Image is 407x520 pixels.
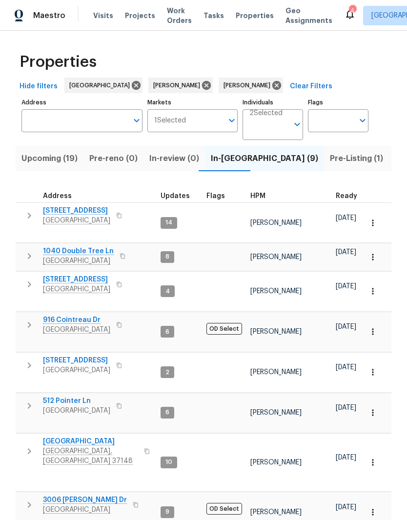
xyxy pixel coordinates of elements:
[93,11,113,20] span: Visits
[249,109,283,118] span: 2 Selected
[250,220,302,226] span: [PERSON_NAME]
[250,193,265,200] span: HPM
[224,80,274,90] span: [PERSON_NAME]
[130,114,143,127] button: Open
[250,409,302,416] span: [PERSON_NAME]
[162,287,174,296] span: 4
[290,118,304,131] button: Open
[236,11,274,20] span: Properties
[21,100,142,105] label: Address
[162,219,176,227] span: 14
[336,215,356,221] span: [DATE]
[206,503,242,515] span: OD Select
[336,504,356,511] span: [DATE]
[148,78,213,93] div: [PERSON_NAME]
[33,11,65,20] span: Maestro
[64,78,142,93] div: [GEOGRAPHIC_DATA]
[250,509,302,516] span: [PERSON_NAME]
[336,323,356,330] span: [DATE]
[125,11,155,20] span: Projects
[356,114,369,127] button: Open
[250,254,302,260] span: [PERSON_NAME]
[203,12,224,19] span: Tasks
[162,253,173,261] span: 8
[206,323,242,335] span: OD Select
[219,78,283,93] div: [PERSON_NAME]
[21,152,78,165] span: Upcoming (19)
[43,193,72,200] span: Address
[16,78,61,96] button: Hide filters
[285,6,332,25] span: Geo Assignments
[290,80,332,93] span: Clear Filters
[349,6,356,16] div: 4
[250,459,302,466] span: [PERSON_NAME]
[336,193,366,200] div: Earliest renovation start date (first business day after COE or Checkout)
[330,152,383,165] span: Pre-Listing (1)
[69,80,134,90] span: [GEOGRAPHIC_DATA]
[43,365,110,375] span: [GEOGRAPHIC_DATA]
[154,117,186,125] span: 1 Selected
[149,152,199,165] span: In-review (0)
[336,193,357,200] span: Ready
[336,404,356,411] span: [DATE]
[162,458,176,466] span: 10
[250,288,302,295] span: [PERSON_NAME]
[43,356,110,365] span: [STREET_ADDRESS]
[211,152,318,165] span: In-[GEOGRAPHIC_DATA] (9)
[162,508,173,516] span: 9
[153,80,204,90] span: [PERSON_NAME]
[20,80,58,93] span: Hide filters
[43,406,110,416] span: [GEOGRAPHIC_DATA]
[250,328,302,335] span: [PERSON_NAME]
[225,114,239,127] button: Open
[286,78,336,96] button: Clear Filters
[20,57,97,67] span: Properties
[147,100,238,105] label: Markets
[250,369,302,376] span: [PERSON_NAME]
[308,100,368,105] label: Flags
[43,396,110,406] span: 512 Pointer Ln
[243,100,303,105] label: Individuals
[162,368,173,377] span: 2
[162,408,173,417] span: 6
[89,152,138,165] span: Pre-reno (0)
[336,364,356,371] span: [DATE]
[167,6,192,25] span: Work Orders
[336,283,356,290] span: [DATE]
[161,193,190,200] span: Updates
[336,454,356,461] span: [DATE]
[162,328,173,336] span: 6
[206,193,225,200] span: Flags
[336,249,356,256] span: [DATE]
